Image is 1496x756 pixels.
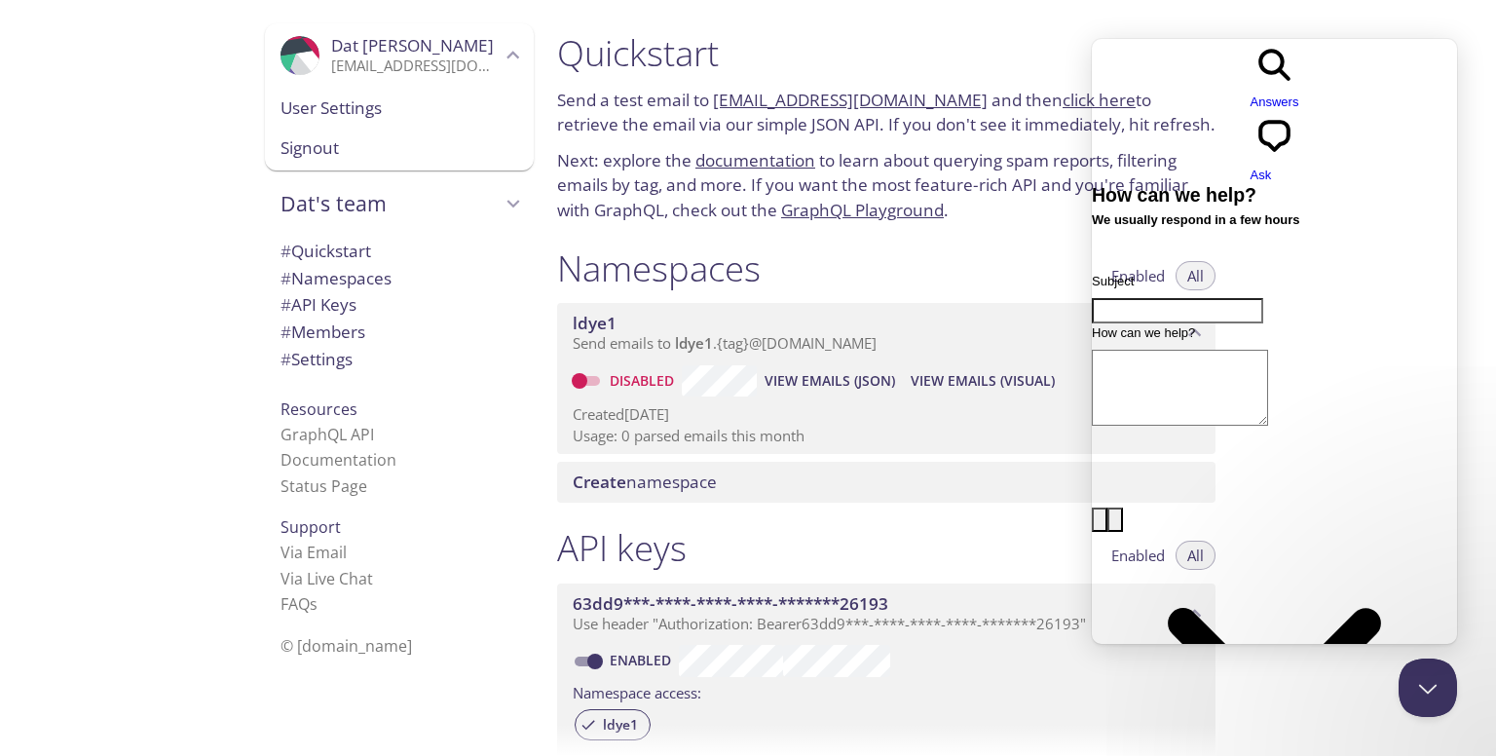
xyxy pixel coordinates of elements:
span: Members [280,321,365,343]
a: Via Email [280,542,347,563]
span: Quickstart [280,240,371,262]
span: ldye1 [591,716,650,734]
a: FAQ [280,593,318,615]
a: [EMAIL_ADDRESS][DOMAIN_NAME] [713,89,988,111]
span: ldye1 [675,333,713,353]
div: Create namespace [557,462,1215,503]
span: # [280,293,291,316]
span: Create [573,471,626,493]
div: ldye1 namespace [557,303,1215,363]
div: Quickstart [265,238,534,265]
a: Status Page [280,475,367,497]
span: # [280,321,291,343]
span: Settings [280,348,353,370]
span: Send emails to . {tag} @[DOMAIN_NAME] [573,333,877,353]
div: Dat's team [265,178,534,229]
span: View Emails (JSON) [765,369,895,393]
span: # [280,240,291,262]
div: Dat pham [265,23,534,88]
a: GraphQL Playground [781,199,944,221]
div: Members [265,319,534,346]
div: ldye1 [575,709,651,740]
div: Namespaces [265,265,534,292]
a: Documentation [280,449,396,471]
h1: Quickstart [557,31,1215,75]
div: Team Settings [265,346,534,373]
span: Dat [PERSON_NAME] [331,34,494,57]
span: © [DOMAIN_NAME] [280,635,412,657]
p: Next: explore the to learn about querying spam reports, filtering emails by tag, and more. If you... [557,148,1215,223]
button: View Emails (Visual) [903,365,1063,397]
p: Send a test email to and then to retrieve the email via our simple JSON API. If you don't see it ... [557,88,1215,137]
h1: API keys [557,526,687,570]
span: User Settings [280,95,518,121]
span: Dat's team [280,190,501,217]
iframe: Help Scout Beacon - Close [1399,659,1457,717]
p: Usage: 0 parsed emails this month [573,426,1200,446]
span: # [280,348,291,370]
button: View Emails (JSON) [757,365,903,397]
a: GraphQL API [280,424,374,445]
a: Enabled [607,651,679,669]
h1: Namespaces [557,246,761,290]
a: Disabled [607,371,682,390]
span: Support [280,516,341,538]
div: Signout [265,128,534,170]
iframe: Help Scout Beacon - Live Chat, Contact Form, and Knowledge Base [1092,39,1457,644]
span: View Emails (Visual) [911,369,1055,393]
span: Resources [280,398,357,420]
span: Signout [280,135,518,161]
div: API Keys [265,291,534,319]
a: Via Live Chat [280,568,373,589]
label: Namespace access: [573,677,701,705]
span: s [310,593,318,615]
div: User Settings [265,88,534,129]
span: # [280,267,291,289]
span: namespace [573,471,717,493]
p: Created [DATE] [573,404,1200,425]
a: documentation [695,149,815,171]
p: [EMAIL_ADDRESS][DOMAIN_NAME] [331,57,501,76]
span: API Keys [280,293,356,316]
span: ldye1 [573,312,617,334]
span: Namespaces [280,267,392,289]
a: click here [1063,89,1136,111]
